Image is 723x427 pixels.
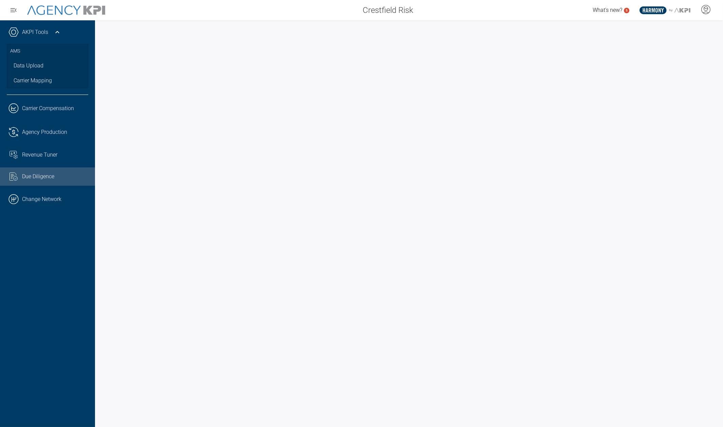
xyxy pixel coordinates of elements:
[624,8,629,13] a: 5
[363,4,413,16] span: Crestfield Risk
[22,172,54,181] span: Due Diligence
[626,8,628,12] text: 5
[22,128,67,136] span: Agency Production
[593,7,622,13] span: What's new?
[22,28,48,36] a: AKPI Tools
[7,58,88,73] a: Data Upload
[27,5,105,15] img: AgencyKPI
[10,44,85,58] h3: AMS
[22,151,57,159] span: Revenue Tuner
[7,73,88,88] a: Carrier Mapping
